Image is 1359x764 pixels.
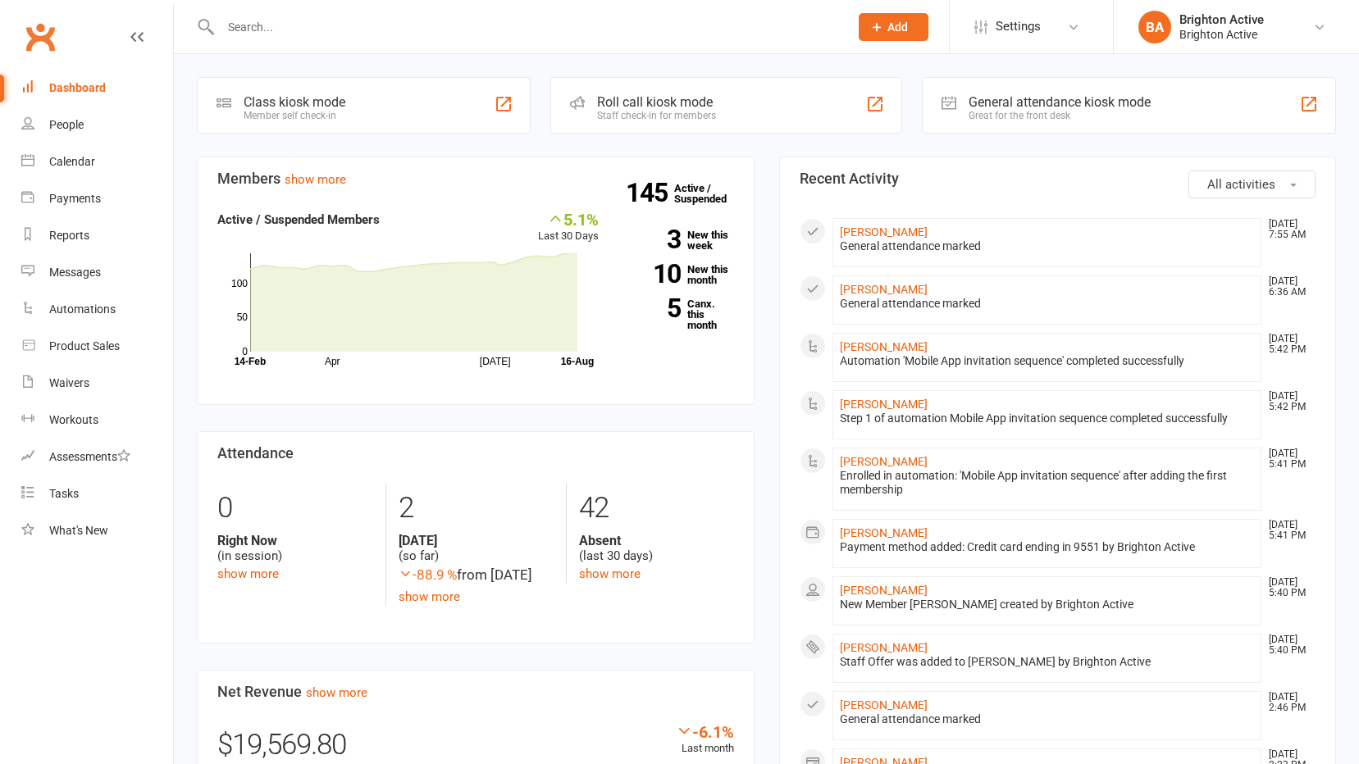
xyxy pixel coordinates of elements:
time: [DATE] 2:46 PM [1261,692,1315,713]
div: 2 [399,484,554,533]
div: Tasks [49,487,79,500]
div: Dashboard [49,81,106,94]
time: [DATE] 5:40 PM [1261,634,1315,656]
a: 3New this week [623,230,734,251]
a: [PERSON_NAME] [840,641,928,654]
div: Messages [49,266,101,279]
span: Settings [996,8,1041,45]
a: Messages [21,254,173,291]
div: Roll call kiosk mode [597,94,716,110]
time: [DATE] 5:42 PM [1261,391,1315,412]
a: Dashboard [21,70,173,107]
div: Step 1 of automation Mobile App invitation sequence completed successfully [840,412,1255,425]
a: Payments [21,180,173,217]
strong: [DATE] [399,533,554,548]
button: Add [859,13,928,41]
div: Staff check-in for members [597,110,716,121]
a: Workouts [21,402,173,439]
div: from [DATE] [399,564,554,586]
a: Automations [21,291,173,328]
a: [PERSON_NAME] [840,283,928,296]
a: show more [285,172,346,187]
a: Tasks [21,475,173,512]
div: Product Sales [49,339,120,352]
a: show more [399,589,460,604]
a: show more [306,685,367,700]
time: [DATE] 5:42 PM [1261,334,1315,355]
div: (so far) [399,533,554,564]
div: Enrolled in automation: 'Mobile App invitation sequence' after adding the first membership [840,469,1255,497]
strong: 10 [623,261,681,286]
div: 42 [579,484,734,533]
div: Automation 'Mobile App invitation sequence' completed successfully [840,354,1255,368]
div: 5.1% [538,210,599,228]
strong: Active / Suspended Members [217,212,380,227]
strong: 3 [623,227,681,252]
div: (last 30 days) [579,533,734,564]
div: -6.1% [676,722,734,740]
div: What's New [49,524,108,537]
a: 10New this month [623,264,734,285]
a: Waivers [21,365,173,402]
a: [PERSON_NAME] [840,225,928,239]
div: General attendance kiosk mode [969,94,1151,110]
a: Clubworx [20,16,61,57]
a: Product Sales [21,328,173,365]
div: Workouts [49,413,98,426]
time: [DATE] 5:41 PM [1261,520,1315,541]
div: Waivers [49,376,89,389]
a: 145Active / Suspended [674,171,746,216]
time: [DATE] 5:40 PM [1261,577,1315,598]
a: 5Canx. this month [623,298,734,330]
span: -88.9 % [399,566,457,583]
time: [DATE] 5:41 PM [1261,448,1315,470]
span: Add [887,20,908,34]
a: People [21,107,173,143]
strong: 145 [626,180,674,205]
div: General attendance marked [840,239,1255,253]
div: Assessments [49,450,130,463]
a: [PERSON_NAME] [840,584,928,597]
strong: 5 [623,296,681,321]
time: [DATE] 7:55 AM [1261,219,1315,240]
div: 0 [217,484,373,533]
div: Member self check-in [244,110,345,121]
input: Search... [216,16,837,39]
div: People [49,118,84,131]
div: Last month [676,722,734,757]
span: All activities [1207,177,1275,192]
a: Calendar [21,143,173,180]
div: Brighton Active [1179,27,1264,42]
div: Brighton Active [1179,12,1264,27]
div: Automations [49,302,116,316]
h3: Recent Activity [800,171,1316,187]
strong: Absent [579,533,734,548]
a: show more [579,566,641,581]
button: All activities [1188,171,1316,198]
a: show more [217,566,279,581]
div: Staff Offer was added to [PERSON_NAME] by Brighton Active [840,655,1255,669]
div: BA [1138,11,1171,43]
a: What's New [21,512,173,549]
div: Reports [49,229,89,242]
time: [DATE] 6:36 AM [1261,276,1315,298]
a: Assessments [21,439,173,475]
a: [PERSON_NAME] [840,398,928,411]
div: Calendar [49,155,95,168]
h3: Net Revenue [217,684,734,700]
div: (in session) [217,533,373,564]
div: New Member [PERSON_NAME] created by Brighton Active [840,598,1255,612]
div: Payments [49,192,101,205]
a: [PERSON_NAME] [840,455,928,468]
div: Last 30 Days [538,210,599,245]
div: General attendance marked [840,297,1255,311]
h3: Attendance [217,445,734,462]
a: [PERSON_NAME] [840,698,928,712]
div: Payment method added: Credit card ending in 9551 by Brighton Active [840,540,1255,554]
div: Great for the front desk [969,110,1151,121]
h3: Members [217,171,734,187]
div: Class kiosk mode [244,94,345,110]
a: Reports [21,217,173,254]
strong: Right Now [217,533,373,548]
a: [PERSON_NAME] [840,526,928,539]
